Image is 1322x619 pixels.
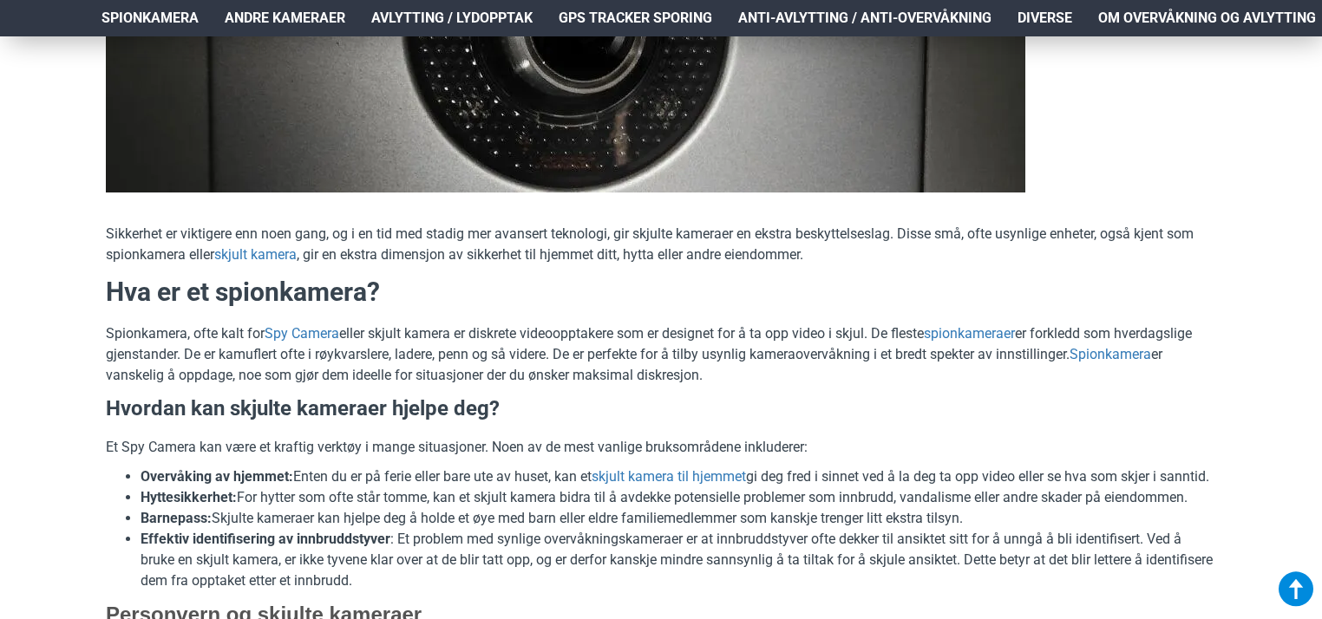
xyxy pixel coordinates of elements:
strong: Hvordan kan skjulte kameraer hjelpe deg? [106,396,500,420]
span: GPS Tracker Sporing [559,8,712,29]
a: skjult kamera [214,244,297,265]
p: Spionkamera, ofte kalt for eller skjult kamera er diskrete videoopptakere som er designet for å t... [106,323,1216,386]
a: spionkameraer [924,323,1015,344]
span: Anti-avlytting / Anti-overvåkning [738,8,992,29]
p: Et Spy Camera kan være et kraftig verktøy i mange situasjoner. Noen av de mest vanlige bruksområd... [106,437,1216,458]
li: Skjulte kameraer kan hjelpe deg å holde et øye med barn eller eldre familiemedlemmer som kanskje ... [141,508,1216,529]
span: Om overvåkning og avlytting [1098,8,1316,29]
strong: Barnepass: [141,510,212,526]
a: skjult kamera til hjemmet [592,466,746,487]
strong: Overvåking av hjemmet: [141,468,293,485]
a: Spy Camera [265,323,339,344]
a: Spionkamera [1070,344,1151,365]
strong: Hyttesikkerhet: [141,489,237,505]
span: Spionkamera [101,8,199,29]
span: Andre kameraer [225,8,345,29]
p: Sikkerhet er viktigere enn noen gang, og i en tid med stadig mer avansert teknologi, gir skjulte ... [106,224,1216,265]
strong: Hva er et spionkamera? [106,277,380,307]
li: : Et problem med synlige overvåkningskameraer er at innbruddstyver ofte dekker til ansiktet sitt ... [141,529,1216,591]
span: Avlytting / Lydopptak [371,8,533,29]
li: For hytter som ofte står tomme, kan et skjult kamera bidra til å avdekke potensielle problemer so... [141,487,1216,508]
strong: Effektiv identifisering av innbruddstyver [141,531,390,547]
span: Diverse [1018,8,1072,29]
li: Enten du er på ferie eller bare ute av huset, kan et gi deg fred i sinnet ved å la deg ta opp vid... [141,466,1216,487]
